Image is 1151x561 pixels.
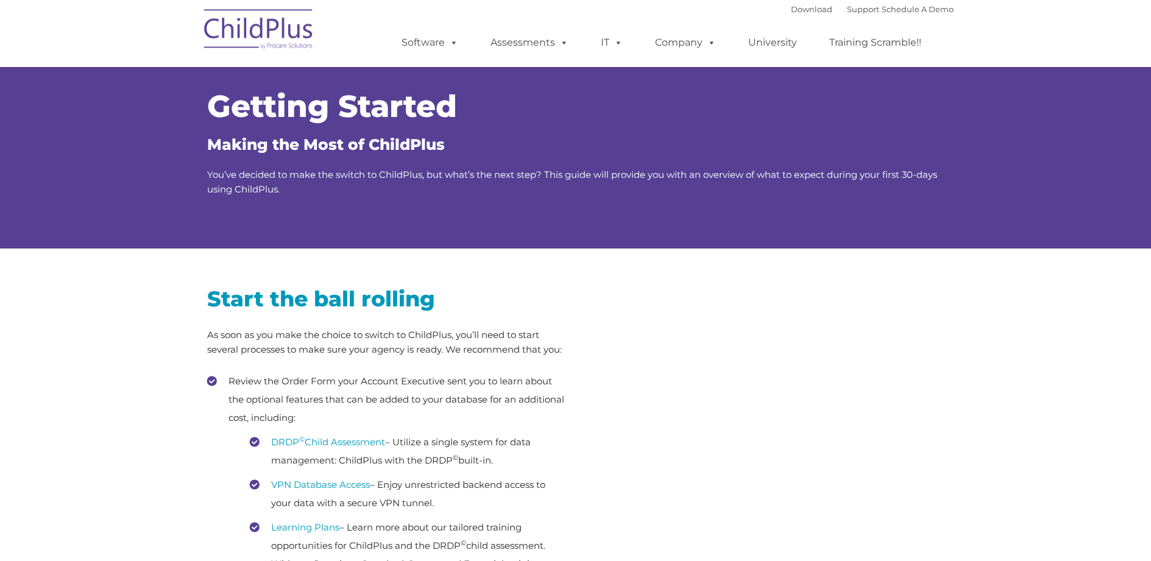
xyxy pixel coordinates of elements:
[736,30,809,55] a: University
[461,538,466,547] sup: ©
[791,4,832,14] a: Download
[643,30,728,55] a: Company
[207,169,937,195] span: You’ve decided to make the switch to ChildPlus, but what’s the next step? This guide will provide...
[882,4,954,14] a: Schedule A Demo
[299,435,305,443] sup: ©
[250,433,567,470] li: – Utilize a single system for data management: ChildPlus with the DRDP built-in.
[207,135,445,153] span: Making the Most of ChildPlus
[791,4,954,14] font: |
[207,285,567,312] h2: Start the ball rolling
[589,30,635,55] a: IT
[847,4,879,14] a: Support
[198,1,320,62] img: ChildPlus by Procare Solutions
[453,453,458,462] sup: ©
[817,30,933,55] a: Training Scramble!!
[271,521,339,533] a: Learning Plans
[389,30,470,55] a: Software
[478,30,581,55] a: Assessments
[271,436,385,448] a: DRDP©Child Assessment
[271,479,370,490] a: VPN Database Access
[207,88,457,125] span: Getting Started
[250,476,567,512] li: – Enjoy unrestricted backend access to your data with a secure VPN tunnel.
[207,328,567,357] p: As soon as you make the choice to switch to ChildPlus, you’ll need to start several processes to ...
